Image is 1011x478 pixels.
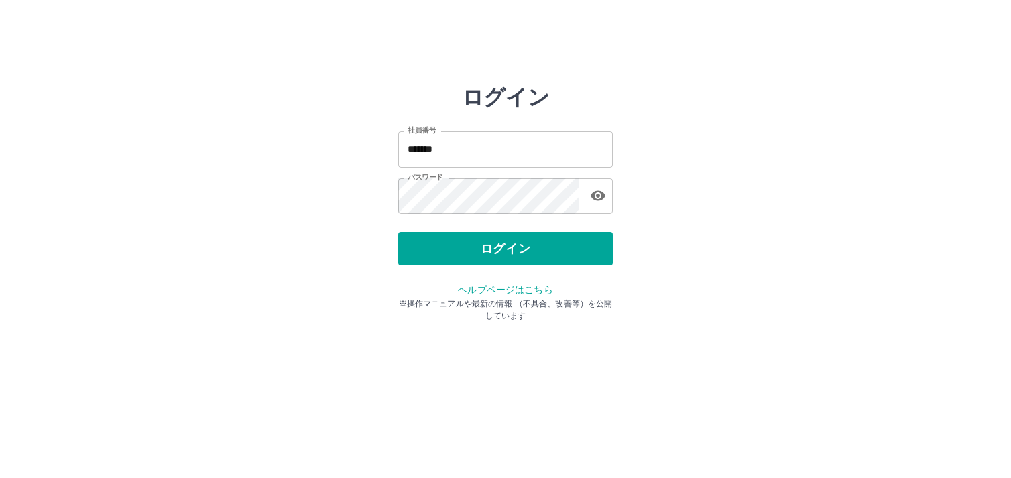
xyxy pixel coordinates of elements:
[458,284,552,295] a: ヘルプページはこちら
[408,125,436,135] label: 社員番号
[408,172,443,182] label: パスワード
[398,232,613,265] button: ログイン
[462,84,550,110] h2: ログイン
[398,298,613,322] p: ※操作マニュアルや最新の情報 （不具合、改善等）を公開しています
